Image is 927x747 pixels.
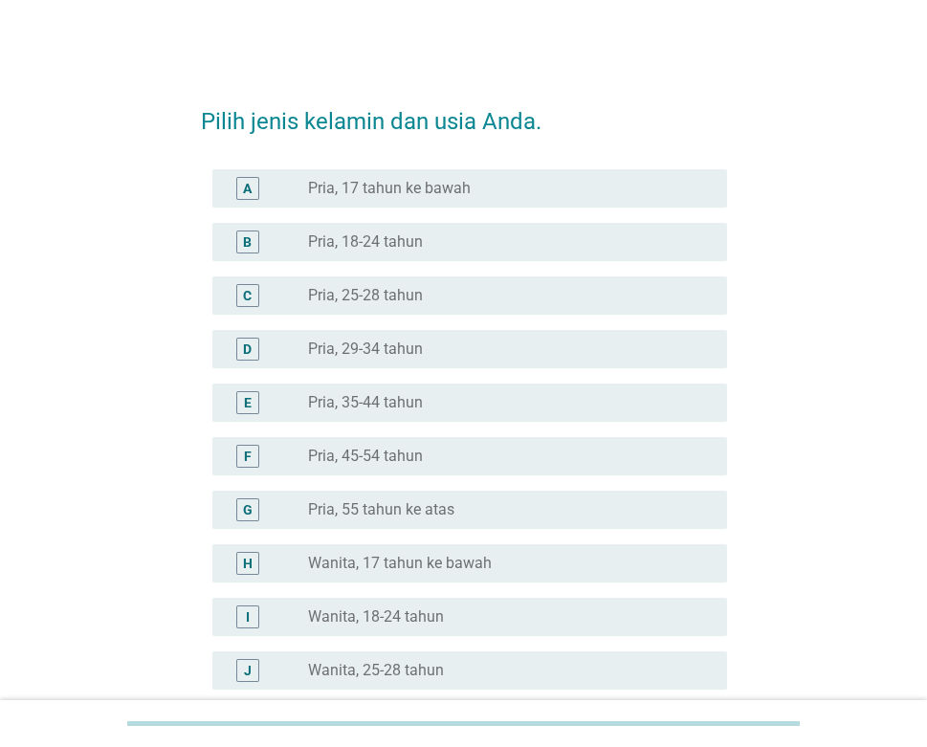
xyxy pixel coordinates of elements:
[244,392,252,412] div: E
[308,393,423,412] label: Pria, 35-44 tahun
[243,553,253,573] div: H
[243,339,252,359] div: D
[308,607,444,626] label: Wanita, 18-24 tahun
[243,178,252,198] div: A
[308,554,492,573] label: Wanita, 17 tahun ke bawah
[308,447,423,466] label: Pria, 45-54 tahun
[244,660,252,680] div: J
[308,179,471,198] label: Pria, 17 tahun ke bawah
[246,606,250,626] div: I
[308,661,444,680] label: Wanita, 25-28 tahun
[244,446,252,466] div: F
[243,231,252,252] div: B
[308,286,423,305] label: Pria, 25-28 tahun
[243,499,253,519] div: G
[308,340,423,359] label: Pria, 29-34 tahun
[201,85,727,139] h2: Pilih jenis kelamin dan usia Anda.
[308,500,454,519] label: Pria, 55 tahun ke atas
[243,285,252,305] div: C
[308,232,423,252] label: Pria, 18-24 tahun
